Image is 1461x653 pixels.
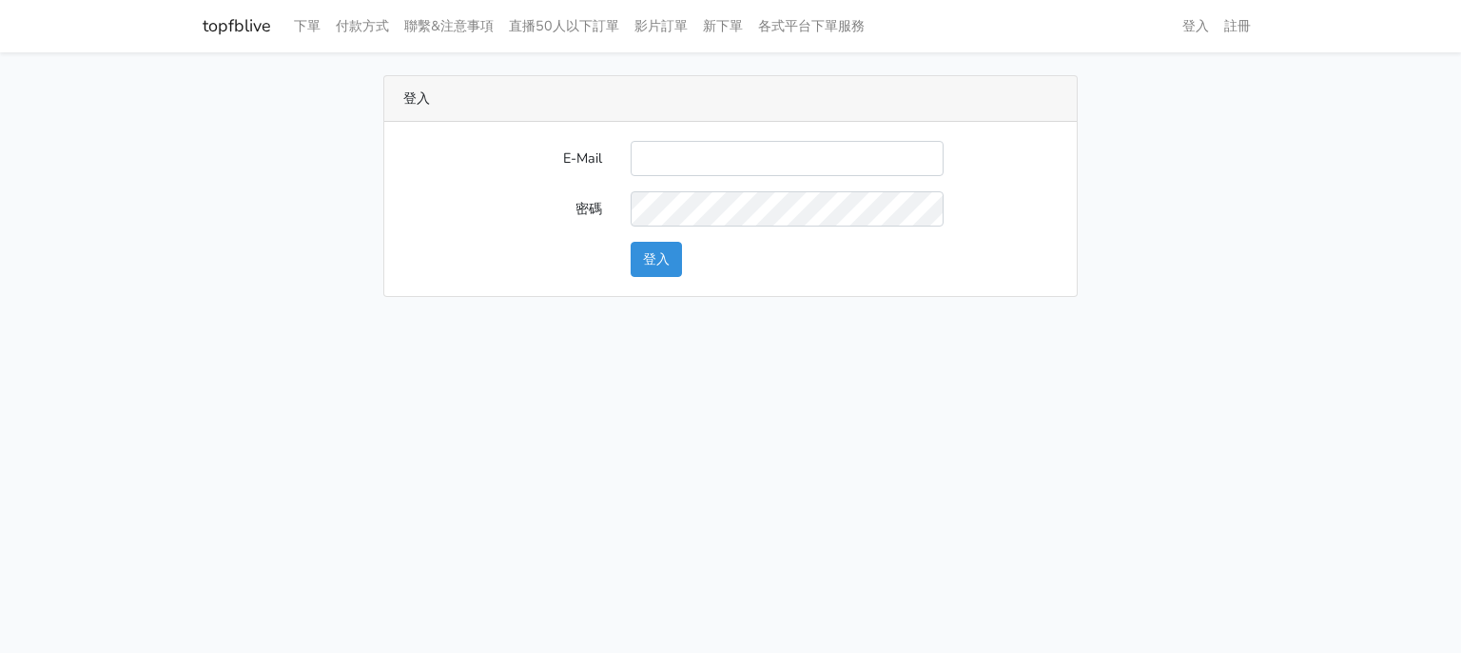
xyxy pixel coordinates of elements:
a: 聯繫&注意事項 [397,8,501,45]
a: topfblive [203,8,271,45]
a: 直播50人以下訂單 [501,8,627,45]
a: 影片訂單 [627,8,695,45]
a: 新下單 [695,8,750,45]
button: 登入 [631,242,682,277]
a: 各式平台下單服務 [750,8,872,45]
a: 登入 [1175,8,1217,45]
div: 登入 [384,76,1077,122]
label: 密碼 [389,191,616,227]
a: 下單 [286,8,328,45]
a: 註冊 [1217,8,1258,45]
a: 付款方式 [328,8,397,45]
label: E-Mail [389,141,616,176]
